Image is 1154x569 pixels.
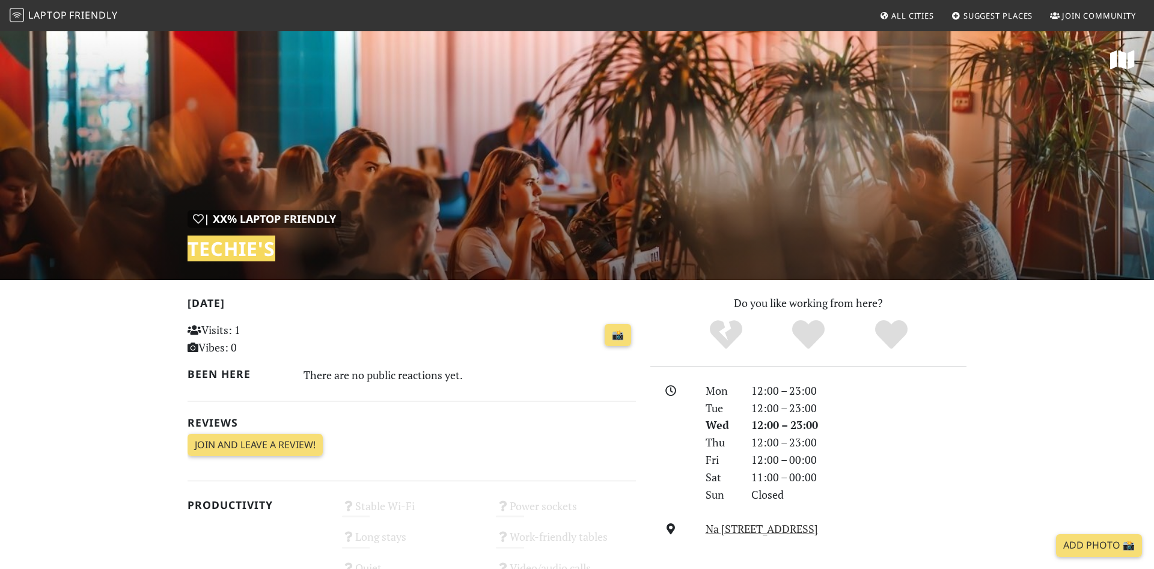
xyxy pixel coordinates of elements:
div: Definitely! [850,318,933,351]
a: Join Community [1045,5,1141,26]
h2: [DATE] [188,297,636,314]
a: Join and leave a review! [188,434,323,457]
div: There are no public reactions yet. [304,365,637,385]
div: Sat [698,469,744,486]
div: 12:00 – 23:00 [744,416,974,434]
div: Power sockets [489,496,643,527]
a: 📸 [605,324,631,347]
span: Join Community [1062,10,1136,21]
h1: Techie's [188,237,341,260]
div: Fri [698,451,744,469]
p: Do you like working from here? [650,294,966,312]
div: No [685,318,768,351]
div: Stable Wi-Fi [335,496,489,527]
div: Thu [698,434,744,451]
div: Sun [698,486,744,504]
span: Friendly [69,8,117,22]
div: 12:00 – 23:00 [744,382,974,400]
div: 12:00 – 00:00 [744,451,974,469]
a: Suggest Places [947,5,1038,26]
span: All Cities [891,10,934,21]
div: Work-friendly tables [489,527,643,558]
div: Closed [744,486,974,504]
div: Tue [698,400,744,417]
h2: Reviews [188,416,636,429]
span: Suggest Places [963,10,1033,21]
div: Wed [698,416,744,434]
span: Laptop [28,8,67,22]
a: All Cities [875,5,939,26]
p: Visits: 1 Vibes: 0 [188,321,328,356]
a: Na [STREET_ADDRESS] [706,522,818,536]
h2: Productivity [188,499,328,511]
div: Mon [698,382,744,400]
div: 12:00 – 23:00 [744,400,974,417]
a: Add Photo 📸 [1056,534,1142,557]
div: Yes [767,318,850,351]
div: Long stays [335,527,489,558]
div: | XX% Laptop Friendly [188,210,341,228]
div: 11:00 – 00:00 [744,469,974,486]
a: LaptopFriendly LaptopFriendly [10,5,118,26]
h2: Been here [188,368,289,380]
img: LaptopFriendly [10,8,24,22]
div: 12:00 – 23:00 [744,434,974,451]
